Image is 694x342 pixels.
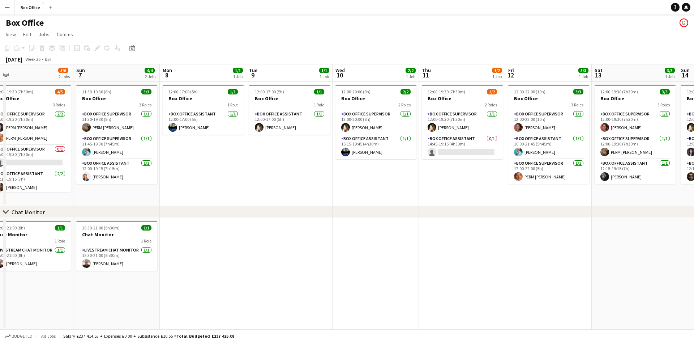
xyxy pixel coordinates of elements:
[45,56,52,62] div: BST
[4,332,34,340] button: Budgeted
[6,17,44,28] h1: Box Office
[63,333,234,339] div: Salary £237 414.53 + Expenses £0.00 + Subsistence £10.55 =
[57,31,73,38] span: Comms
[6,31,16,38] span: View
[39,31,50,38] span: Jobs
[15,0,46,14] button: Box Office
[3,30,19,39] a: View
[680,18,688,27] app-user-avatar: Millie Haldane
[6,56,22,63] div: [DATE]
[40,333,57,339] span: All jobs
[23,31,31,38] span: Edit
[12,208,45,216] div: Chat Monitor
[12,334,33,339] span: Budgeted
[36,30,52,39] a: Jobs
[20,30,34,39] a: Edit
[54,30,76,39] a: Comms
[24,56,42,62] span: Week 36
[176,333,234,339] span: Total Budgeted £237 425.08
